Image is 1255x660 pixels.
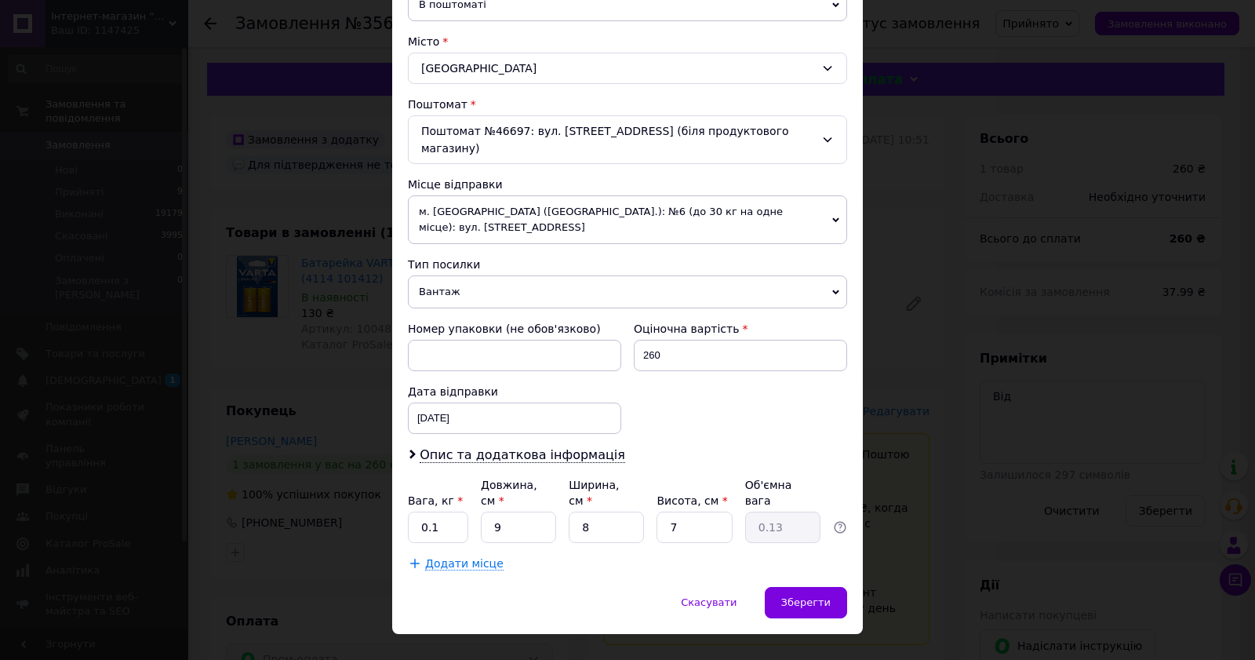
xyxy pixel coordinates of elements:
div: [GEOGRAPHIC_DATA] [408,53,847,84]
span: Скасувати [681,596,737,608]
label: Висота, см [657,494,727,507]
div: Об'ємна вага [745,477,820,509]
label: Ширина, см [569,479,619,507]
span: Зберегти [781,596,831,608]
div: Поштомат №46697: вул. [STREET_ADDRESS] (біля продуктового магазину) [408,115,847,164]
span: Вантаж [408,275,847,308]
span: м. [GEOGRAPHIC_DATA] ([GEOGRAPHIC_DATA].): №6 (до 30 кг на одне місце): вул. [STREET_ADDRESS] [408,195,847,244]
div: Поштомат [408,97,847,112]
div: Дата відправки [408,384,621,399]
span: Тип посилки [408,258,480,271]
span: Місце відправки [408,178,503,191]
div: Оціночна вартість [634,321,847,337]
label: Довжина, см [481,479,537,507]
span: Додати місце [425,557,504,571]
span: Опис та додаткова інформація [420,447,625,463]
div: Номер упаковки (не обов'язково) [408,321,621,337]
div: Місто [408,34,847,49]
label: Вага, кг [408,494,463,507]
